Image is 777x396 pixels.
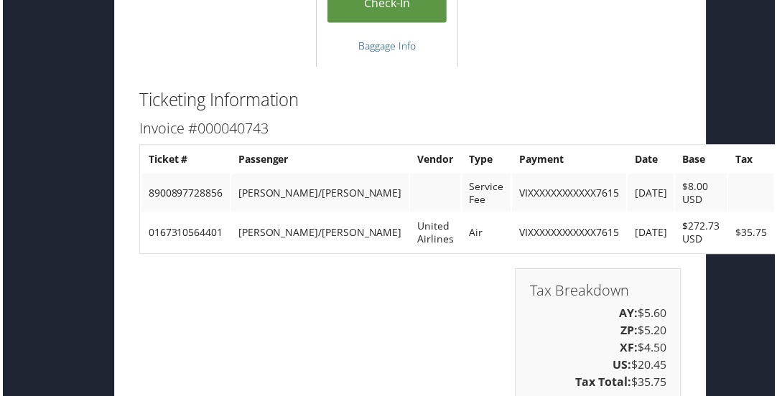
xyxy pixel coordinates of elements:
[137,88,683,113] h2: Ticketing Information
[577,377,633,392] strong: Tax Total:
[358,39,416,53] a: Baggage Info
[629,148,676,174] th: Date
[410,148,461,174] th: Vendor
[730,148,776,174] th: Tax
[139,148,228,174] th: Ticket #
[677,148,729,174] th: Base
[629,215,676,254] td: [DATE]
[622,325,639,341] strong: ZP:
[513,148,628,174] th: Payment
[614,359,633,375] strong: US:
[677,175,729,214] td: $8.00 USD
[462,148,511,174] th: Type
[513,175,628,214] td: VIXXXXXXXXXXXX7615
[629,175,676,214] td: [DATE]
[139,215,228,254] td: 0167310564401
[531,286,631,300] h3: Tax Breakdown
[230,148,409,174] th: Passenger
[462,215,511,254] td: Air
[620,308,639,324] strong: AY:
[730,215,776,254] td: $35.75
[462,175,511,214] td: Service Fee
[410,215,461,254] td: United Airlines
[513,215,628,254] td: VIXXXXXXXXXXXX7615
[230,175,409,214] td: [PERSON_NAME]/[PERSON_NAME]
[677,215,729,254] td: $272.73 USD
[139,175,228,214] td: 8900897728856
[230,215,409,254] td: [PERSON_NAME]/[PERSON_NAME]
[137,120,683,140] h3: Invoice #000040743
[621,342,639,358] strong: XF:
